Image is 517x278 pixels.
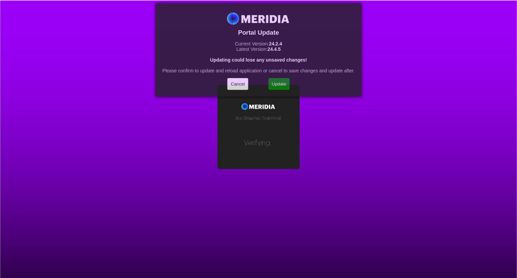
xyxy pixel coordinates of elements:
img: Meridia Logo [225,10,292,28]
strong: Updating could lose any unsaved changes! [210,57,307,63]
h3: Portal Update [162,29,354,36]
strong: 24.4.5 [268,46,281,52]
strong: 24.2.4 [269,41,282,46]
button: Cancel [228,78,248,90]
p: Current Version: Latest Version: Please confirm to update and reload application or cancel to sav... [162,41,354,73]
button: Update [268,78,289,90]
